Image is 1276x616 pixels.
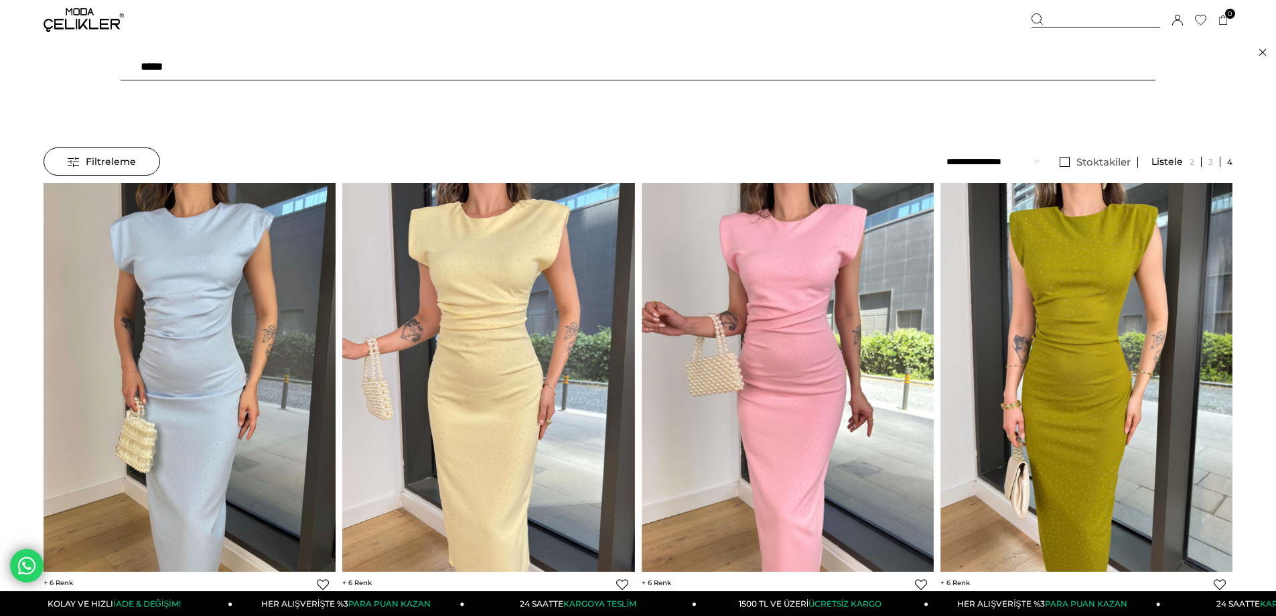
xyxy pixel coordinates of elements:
[1045,599,1127,609] span: PARA PUAN KAZAN
[44,182,336,572] img: Yuvarlak Yaka Drapeli Jesep Mavi Kadın Elbise 25Y065
[113,599,180,609] span: İADE & DEĞİŞİM!
[928,591,1160,616] a: HER ALIŞVERİŞTE %3PARA PUAN KAZAN
[342,182,634,572] img: Yuvarlak Yaka Drapeli Jesep Sarı Kadın Elbise 25Y065
[642,182,934,572] img: Yuvarlak Yaka Drapeli Jesep Pembe Kadın Elbise 25Y065
[808,599,881,609] span: ÜCRETSİZ KARGO
[1218,15,1228,25] a: 0
[348,599,431,609] span: PARA PUAN KAZAN
[1225,9,1235,19] span: 0
[940,182,1232,572] img: Yuvarlak Yaka Drapeli Jesep Yeşil Kadın Elbise 25Y065
[616,578,628,591] a: Favorilere Ekle
[44,578,73,587] span: 6
[642,578,671,587] span: 6
[465,591,697,616] a: 24 SAATTEKARGOYA TESLİM
[1214,578,1226,591] a: Favorilere Ekle
[1053,157,1138,168] a: Stoktakiler
[1076,156,1131,168] span: Stoktakiler
[68,148,136,175] span: Filtreleme
[1,591,232,616] a: KOLAY VE HIZLIİADE & DEĞİŞİM!
[915,578,927,591] a: Favorilere Ekle
[342,578,372,587] span: 6
[317,578,329,591] a: Favorilere Ekle
[44,8,124,32] img: logo
[232,591,464,616] a: HER ALIŞVERİŞTE %3PARA PUAN KAZAN
[940,578,970,587] span: 6
[563,599,636,609] span: KARGOYA TESLİM
[697,591,928,616] a: 1500 TL VE ÜZERİÜCRETSİZ KARGO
